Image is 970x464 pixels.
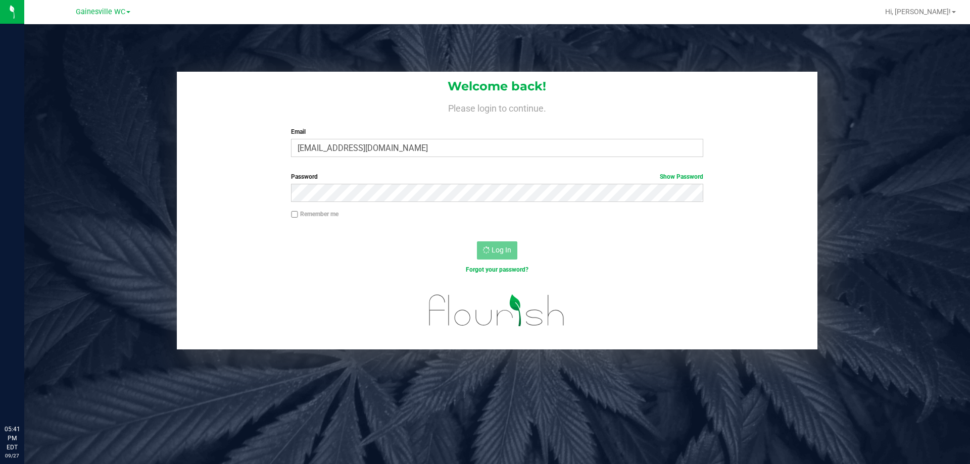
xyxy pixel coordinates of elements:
[291,210,338,219] label: Remember me
[291,127,703,136] label: Email
[177,101,817,113] h4: Please login to continue.
[291,173,318,180] span: Password
[477,241,517,260] button: Log In
[417,285,577,336] img: flourish_logo.svg
[76,8,125,16] span: Gainesville WC
[492,246,511,254] span: Log In
[5,425,20,452] p: 05:41 PM EDT
[5,452,20,459] p: 09/27
[660,173,703,180] a: Show Password
[291,211,298,218] input: Remember me
[466,266,528,273] a: Forgot your password?
[177,80,817,93] h1: Welcome back!
[885,8,951,16] span: Hi, [PERSON_NAME]!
